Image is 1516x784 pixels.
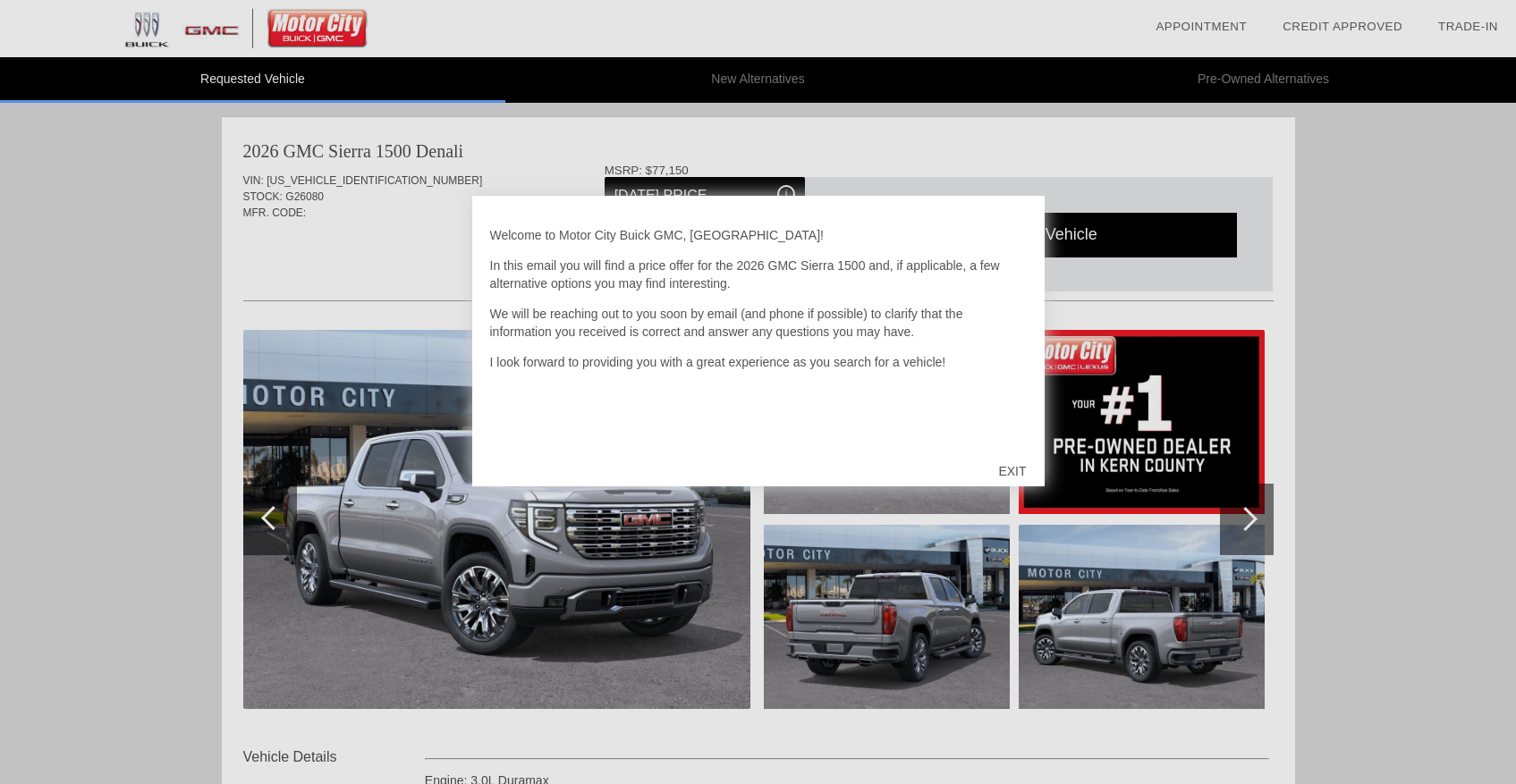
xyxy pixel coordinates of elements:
p: In this email you will find a price offer for the 2026 GMC Sierra 1500 and, if applicable, a few ... [490,257,1027,292]
a: Appointment [1156,20,1247,33]
div: EXIT [980,444,1044,498]
a: Credit Approved [1283,20,1402,33]
p: I look forward to providing you with a great experience as you search for a vehicle! [490,353,1027,371]
a: Trade-In [1438,20,1498,33]
p: Welcome to Motor City Buick GMC, [GEOGRAPHIC_DATA]! [490,226,1027,244]
p: We will be reaching out to you soon by email (and phone if possible) to clarify that the informat... [490,305,1027,341]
